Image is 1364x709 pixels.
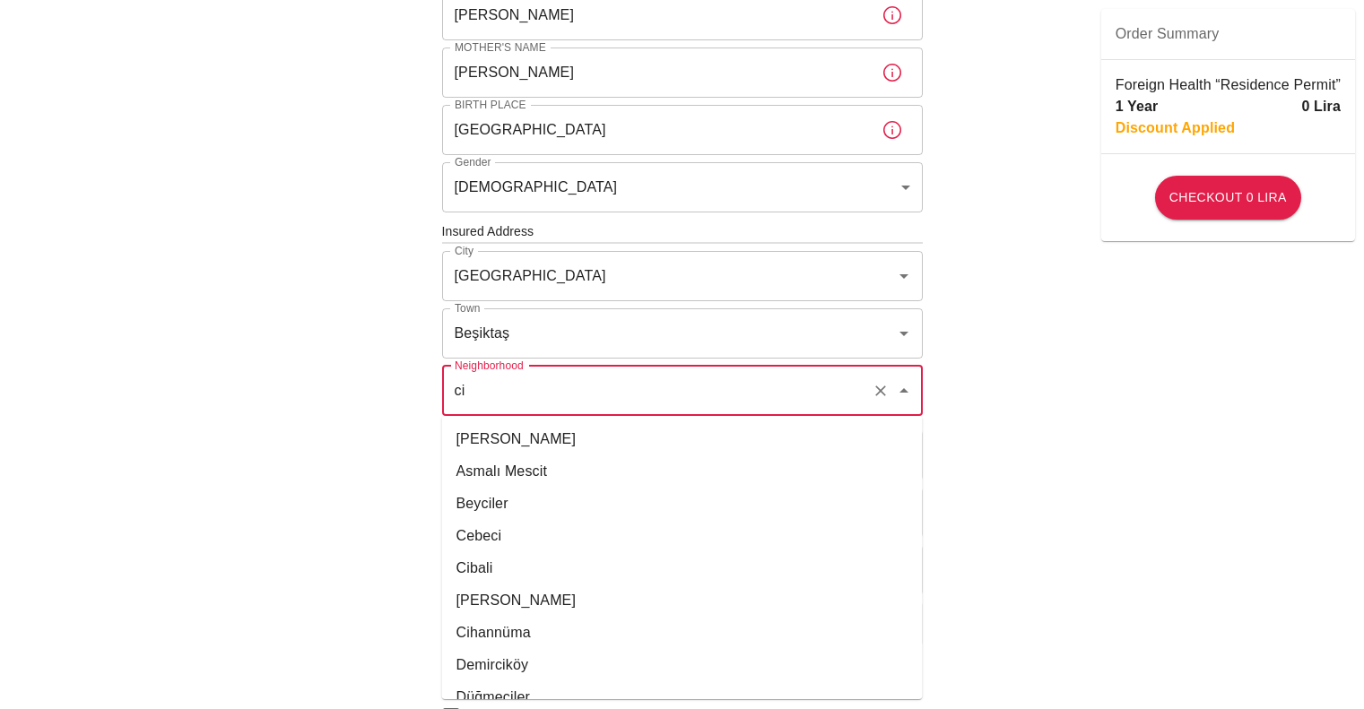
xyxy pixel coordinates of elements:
[455,243,473,258] label: City
[891,321,917,346] button: Open
[455,97,526,112] label: Birth Place
[442,617,923,649] li: Cihannüma
[442,423,923,455] li: [PERSON_NAME]
[442,649,923,681] li: Demirciköy
[442,222,923,242] h6: Insured Address
[455,300,480,316] label: Town
[455,358,524,373] label: Neighborhood
[442,162,923,212] div: [DEMOGRAPHIC_DATA]
[455,154,491,169] label: Gender
[442,520,923,552] li: Cebeci
[868,378,893,403] button: Clear
[891,264,917,289] button: Open
[442,552,923,584] li: Cibali
[1116,74,1341,96] p: Foreign Health “Residence Permit”
[442,584,923,617] li: [PERSON_NAME]
[891,378,917,403] button: Close
[442,488,923,520] li: Beyciler
[455,39,546,55] label: Mother's Name
[1155,176,1301,220] button: Checkout 0 Lira
[442,455,923,488] li: Asmalı Mescit
[1116,117,1235,139] p: Discount Applied
[1116,96,1159,117] p: 1 Year
[1301,96,1341,117] p: 0 Lira
[1116,23,1341,45] span: Order Summary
